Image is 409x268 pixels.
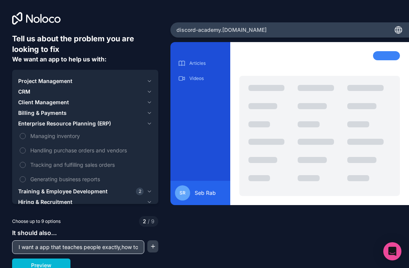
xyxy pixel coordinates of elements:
[20,133,26,139] button: Managing inventory
[18,197,152,207] button: Hiring & Recruitment
[18,198,72,206] span: Hiring & Recruitment
[180,190,186,196] span: SR
[18,129,152,186] div: Enterprise Resource Planning (ERP)
[176,57,224,175] div: scrollable content
[383,242,401,260] div: Open Intercom Messenger
[136,188,144,195] span: 2
[12,33,158,55] h6: Tell us about the problem you are looking to fix
[18,120,111,127] span: Enterprise Resource Planning (ERP)
[20,162,26,168] button: Tracking and fulfilling sales orders
[189,60,223,66] p: Articles
[18,109,67,117] span: Billing & Payments
[146,218,155,225] span: 9
[18,97,152,108] button: Client Management
[18,77,72,85] span: Project Management
[148,218,150,224] span: /
[18,99,69,106] span: Client Management
[18,188,108,195] span: Training & Employee Development
[18,76,152,86] button: Project Management
[30,175,151,183] span: Generating business reports
[18,88,30,96] span: CRM
[30,132,151,140] span: Managing inventory
[20,176,26,182] button: Generating business reports
[20,147,26,154] button: Handling purchase orders and vendors
[195,189,216,197] span: Seb Rab
[12,218,61,225] span: Choose up to 9 options
[18,86,152,97] button: CRM
[18,118,152,129] button: Enterprise Resource Planning (ERP)
[18,108,152,118] button: Billing & Payments
[189,75,223,81] p: Videos
[12,229,57,237] span: It should also...
[12,55,106,63] span: We want an app to help us with:
[18,186,152,197] button: Training & Employee Development2
[30,161,151,169] span: Tracking and fulfilling sales orders
[143,218,146,225] span: 2
[176,26,267,34] span: discord-academy .[DOMAIN_NAME]
[30,146,151,154] span: Handling purchase orders and vendors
